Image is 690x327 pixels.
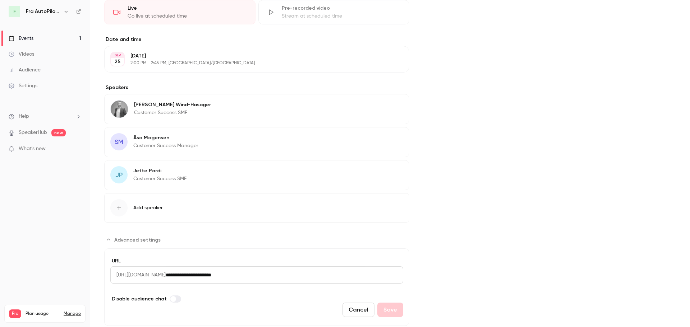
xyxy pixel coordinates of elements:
[130,60,371,66] p: 2:00 PM - 2:45 PM, [GEOGRAPHIC_DATA]/[GEOGRAPHIC_DATA]
[64,311,81,317] a: Manage
[282,5,401,12] div: Pre-recorded video
[51,129,66,136] span: new
[26,311,59,317] span: Plan usage
[114,236,161,244] span: Advanced settings
[104,193,409,223] button: Add speaker
[9,309,21,318] span: Pro
[133,167,187,174] p: Jette Pardi
[9,113,81,120] li: help-dropdown-opener
[9,51,34,58] div: Videos
[19,129,47,136] a: SpeakerHub
[112,295,167,303] span: Disable audience chat
[115,170,123,180] span: JP
[104,234,409,326] section: Advanced settings
[282,13,401,20] div: Stream at scheduled time
[111,101,128,118] img: Jens Wind-Hasager
[115,58,120,65] p: 25
[104,234,165,246] button: Advanced settings
[26,8,60,15] h6: Fra AutoPilot til TimeLog
[128,13,247,20] div: Go live at scheduled time
[73,146,81,152] iframe: Noticeable Trigger
[9,66,41,74] div: Audience
[19,145,46,153] span: What's new
[130,52,371,60] p: [DATE]
[111,53,124,58] div: SEP
[9,35,33,42] div: Events
[134,101,211,108] p: [PERSON_NAME] Wind-Hasager
[9,82,37,89] div: Settings
[19,113,29,120] span: Help
[13,8,16,15] span: F
[110,266,166,284] span: [URL][DOMAIN_NAME]
[133,175,187,182] p: Customer Success SME
[104,94,409,124] div: Jens Wind-Hasager[PERSON_NAME] Wind-HasagerCustomer Success SME
[133,134,198,141] p: Åsa Mogensen
[134,109,211,116] p: Customer Success SME
[342,303,374,317] button: Cancel
[104,160,409,190] div: JPJette PardiCustomer Success SME
[110,257,403,265] label: URL
[104,36,409,43] label: Date and time
[133,204,163,211] span: Add speaker
[133,142,198,149] p: Customer Success Manager
[128,5,247,12] div: Live
[104,84,409,91] label: Speakers
[104,127,409,157] div: SMÅsa MogensenCustomer Success Manager
[115,137,123,147] span: SM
